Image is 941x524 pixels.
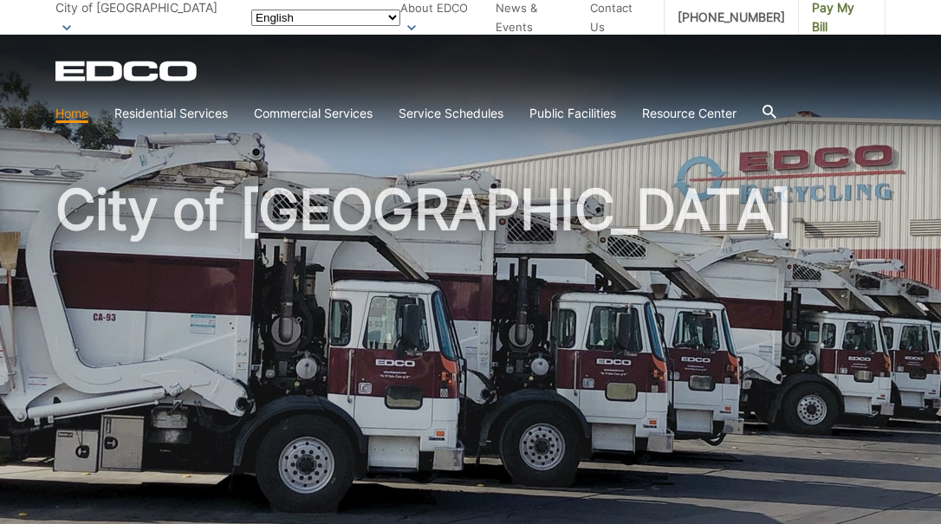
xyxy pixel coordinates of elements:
[254,104,373,123] a: Commercial Services
[55,61,199,81] a: EDCD logo. Return to the homepage.
[642,104,737,123] a: Resource Center
[529,104,616,123] a: Public Facilities
[251,10,400,26] select: Select a language
[55,104,88,123] a: Home
[399,104,503,123] a: Service Schedules
[114,104,228,123] a: Residential Services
